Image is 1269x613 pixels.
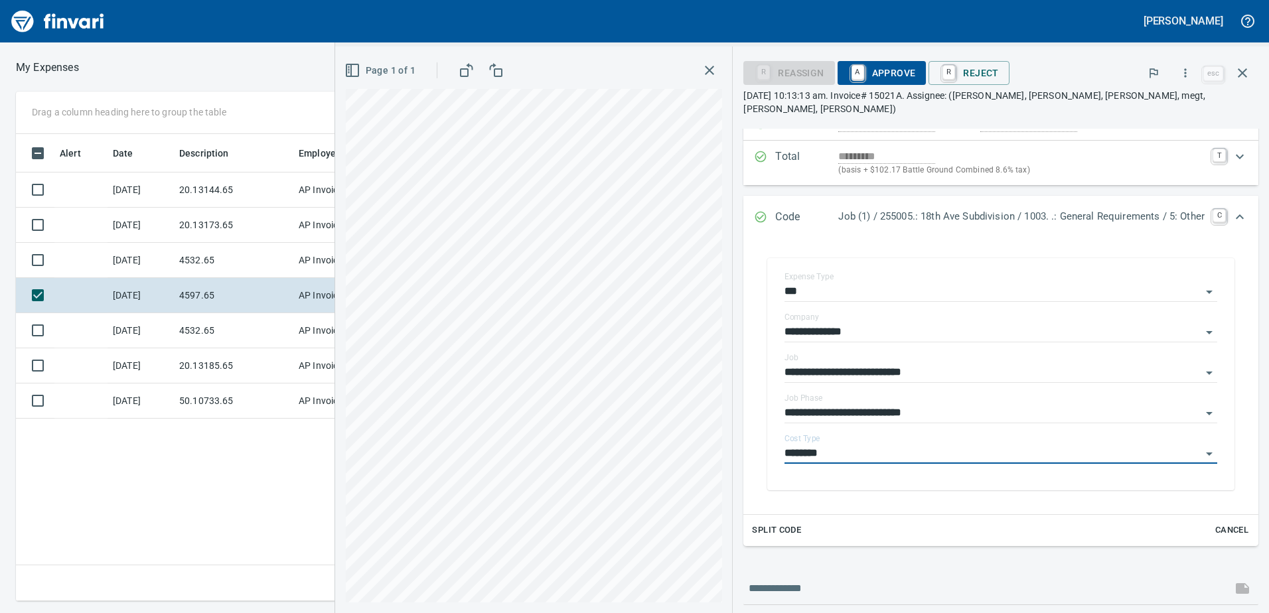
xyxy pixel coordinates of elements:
button: Open [1200,444,1219,463]
button: Split Code [749,520,804,541]
span: Description [179,145,229,161]
td: 50.10733.65 [174,383,293,419]
div: Expand [743,196,1258,239]
label: Job [784,354,798,362]
span: Alert [60,145,98,161]
button: Cancel [1211,520,1253,541]
div: Expand [743,141,1258,185]
button: Flag [1139,58,1168,88]
span: Description [179,145,246,161]
span: Split Code [752,523,801,538]
a: A [852,65,864,80]
button: AApprove [838,61,927,85]
td: AP Invoices [293,172,393,208]
h5: [PERSON_NAME] [1144,14,1223,28]
td: [DATE] [108,278,174,313]
span: Close invoice [1200,57,1258,89]
button: Open [1200,404,1219,423]
td: [DATE] [108,172,174,208]
span: Alert [60,145,81,161]
label: Cost Type [784,435,820,443]
td: 4597.65 [174,278,293,313]
a: C [1213,209,1226,222]
button: Page 1 of 1 [342,58,421,83]
td: 20.13185.65 [174,348,293,383]
p: Job (1) / 255005.: 18th Ave Subdivision / 1003. .: General Requirements / 5: Other [838,209,1205,224]
td: 20.13144.65 [174,172,293,208]
td: AP Invoices [293,208,393,243]
span: Page 1 of 1 [347,62,415,79]
a: T [1213,149,1226,162]
td: [DATE] [108,348,174,383]
button: Open [1200,283,1219,301]
td: 4532.65 [174,313,293,348]
p: [DATE] 10:13:13 am. Invoice# 15021A. Assignee: ([PERSON_NAME], [PERSON_NAME], [PERSON_NAME], megt... [743,89,1258,115]
td: AP Invoices [293,278,393,313]
div: Expand [743,239,1258,546]
td: AP Invoices [293,383,393,419]
img: Finvari [8,5,108,37]
td: AP Invoices [293,348,393,383]
td: [DATE] [108,313,174,348]
label: Company [784,313,819,321]
span: Cancel [1214,523,1250,538]
p: Total [775,149,838,177]
a: R [942,65,955,80]
button: Open [1200,323,1219,342]
td: [DATE] [108,243,174,278]
label: Job Phase [784,394,822,402]
td: [DATE] [108,383,174,419]
button: Open [1200,364,1219,382]
span: Employee [299,145,358,161]
td: AP Invoices [293,313,393,348]
label: Expense Type [784,273,834,281]
td: 20.13173.65 [174,208,293,243]
span: Approve [848,62,916,84]
td: AP Invoices [293,243,393,278]
p: Code [775,209,838,226]
nav: breadcrumb [16,60,79,76]
div: Reassign [743,66,834,78]
p: My Expenses [16,60,79,76]
p: Drag a column heading here to group the table [32,105,226,119]
span: Reject [939,62,998,84]
button: More [1171,58,1200,88]
span: Date [113,145,133,161]
span: This records your message into the invoice and notifies anyone mentioned [1227,573,1258,604]
button: [PERSON_NAME] [1140,11,1227,31]
p: (basis + $102.17 Battle Ground Combined 8.6% tax) [838,164,1205,177]
td: 4532.65 [174,243,293,278]
button: RReject [929,61,1009,85]
td: [DATE] [108,208,174,243]
span: Employee [299,145,341,161]
span: Date [113,145,151,161]
a: esc [1203,66,1223,81]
